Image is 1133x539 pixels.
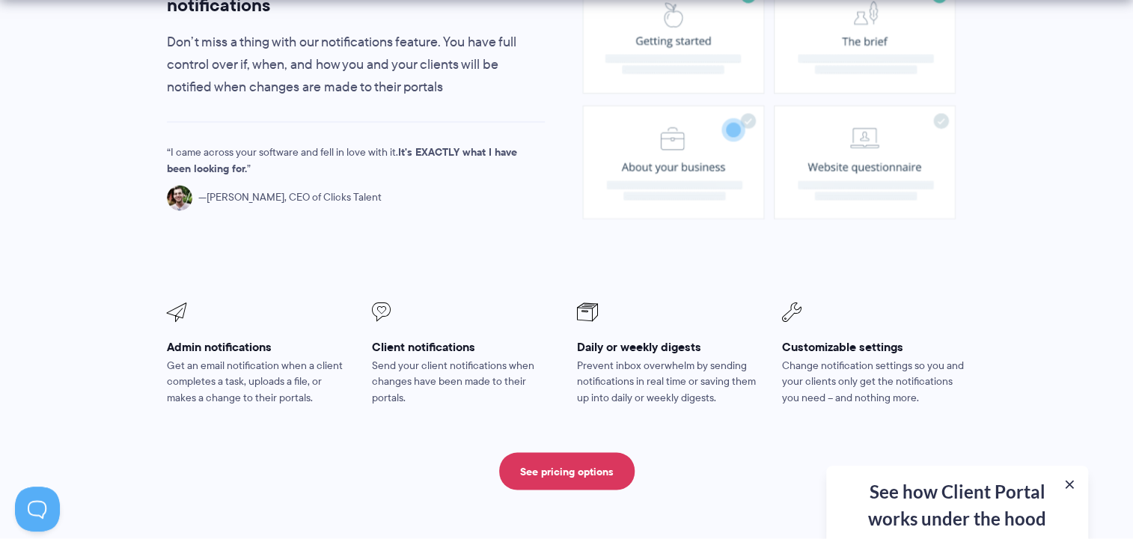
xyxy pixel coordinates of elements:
h3: Client notifications [372,338,556,354]
p: Send your client notifications when changes have been made to their portals. [372,357,556,406]
strong: It's EXACTLY what I have been looking for. [167,144,517,177]
a: See pricing options [499,452,635,490]
p: Change notification settings so you and your clients only get the notifications you need – and no... [782,357,966,406]
p: Prevent inbox overwhelm by sending notifications in real time or saving them up into daily or wee... [577,357,761,406]
h3: Customizable settings [782,338,966,354]
iframe: Toggle Customer Support [15,487,60,532]
span: [PERSON_NAME], CEO of Clicks Talent [198,189,382,206]
p: I came across your software and fell in love with it. [167,144,519,177]
h3: Admin notifications [167,338,351,354]
h3: Daily or weekly digests [577,338,761,354]
p: Get an email notification when a client completes a task, uploads a file, or makes a change to th... [167,357,351,406]
p: Don’t miss a thing with our notifications feature. You have full control over if, when, and how y... [167,31,545,99]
